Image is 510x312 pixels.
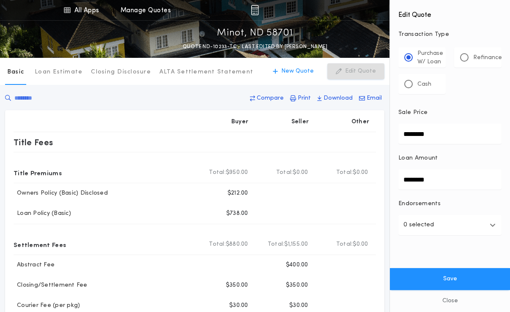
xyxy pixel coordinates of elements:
p: Buyer [231,118,248,126]
p: Endorsements [398,200,502,208]
p: Closing Disclosure [91,68,151,76]
input: Loan Amount [398,169,502,190]
span: $0.00 [353,240,368,249]
p: QUOTE ND-10233-TC - LAST EDITED BY [PERSON_NAME] [183,43,327,51]
p: $30.00 [289,301,308,310]
h4: Edit Quote [398,5,502,20]
p: Abstract Fee [14,261,55,269]
b: Total: [336,240,353,249]
p: 0 selected [403,220,434,230]
button: Download [315,91,355,106]
p: Loan Amount [398,154,438,163]
p: Compare [257,94,284,103]
span: $950.00 [226,168,248,177]
p: Owners Policy (Basic) Disclosed [14,189,108,198]
b: Total: [268,240,285,249]
b: Total: [209,240,226,249]
span: $880.00 [226,240,248,249]
p: Other [351,118,369,126]
p: Basic [7,68,24,76]
p: $350.00 [286,281,308,290]
p: $30.00 [229,301,248,310]
p: Title Fees [14,136,53,149]
span: $0.00 [353,168,368,177]
p: $400.00 [286,261,308,269]
b: Total: [209,168,226,177]
p: Transaction Type [398,30,502,39]
p: Purchase W/ Loan [417,49,443,66]
p: ALTA Settlement Statement [159,68,253,76]
p: $212.00 [228,189,248,198]
b: Total: [336,168,353,177]
p: Sale Price [398,109,428,117]
b: Total: [276,168,293,177]
p: Edit Quote [345,67,376,76]
input: Sale Price [398,124,502,144]
button: Print [288,91,313,106]
p: Seller [291,118,309,126]
p: Closing/Settlement Fee [14,281,88,290]
p: Courier Fee (per pkg) [14,301,80,310]
p: Minot, ND 58701 [217,27,293,40]
img: img [251,5,259,15]
span: $1,155.00 [284,240,308,249]
p: Loan Policy (Basic) [14,209,71,218]
p: Loan Estimate [35,68,82,76]
p: Title Premiums [14,166,62,179]
button: Compare [247,91,286,106]
p: Download [324,94,353,103]
button: Save [390,268,510,290]
button: Close [390,290,510,312]
p: Print [298,94,311,103]
p: New Quote [281,67,314,76]
button: New Quote [264,63,322,79]
p: $738.00 [226,209,248,218]
button: 0 selected [398,215,502,235]
p: Email [367,94,382,103]
button: Email [356,91,384,106]
p: Refinance [473,54,502,62]
button: Edit Quote [327,63,384,79]
span: $0.00 [293,168,308,177]
p: $350.00 [226,281,248,290]
p: Cash [417,80,431,89]
p: Settlement Fees [14,238,66,251]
